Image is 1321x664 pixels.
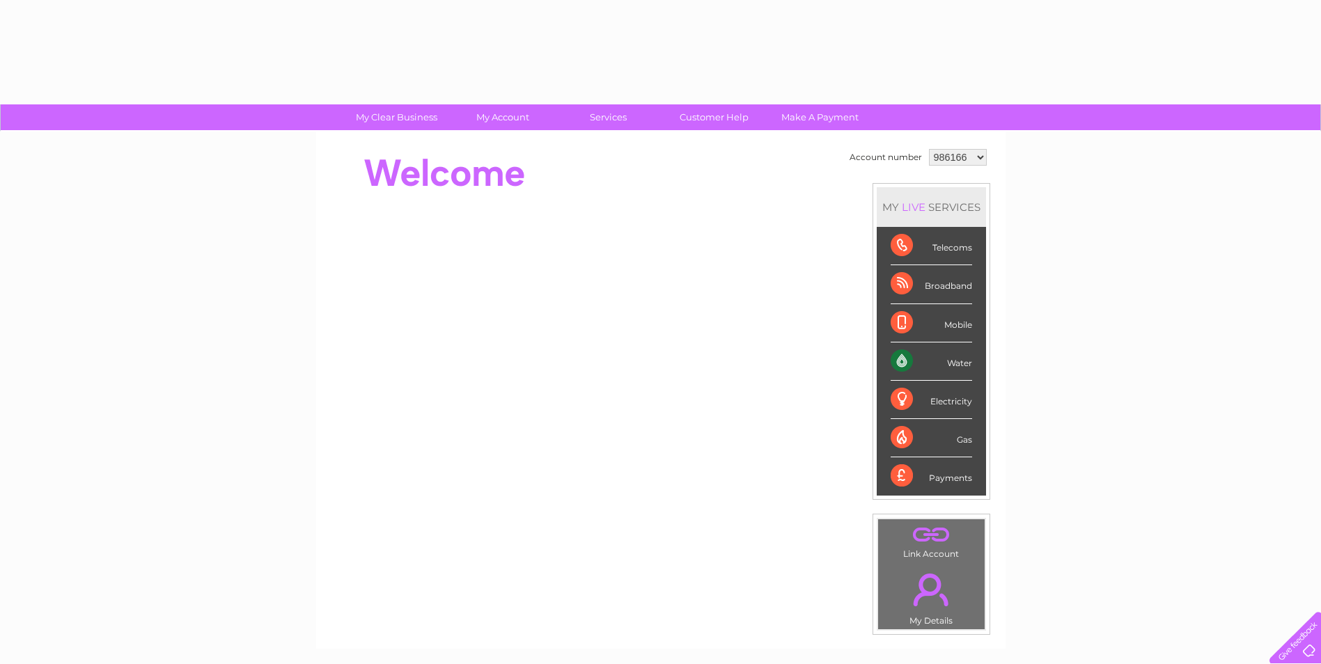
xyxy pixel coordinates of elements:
a: Services [551,104,666,130]
div: LIVE [899,200,928,214]
div: Water [891,342,972,381]
div: Mobile [891,304,972,342]
div: Gas [891,419,972,457]
td: Link Account [877,519,985,562]
a: . [882,565,981,614]
td: My Details [877,562,985,630]
div: Broadband [891,265,972,303]
div: Telecoms [891,227,972,265]
div: Electricity [891,381,972,419]
div: Payments [891,457,972,495]
a: My Account [445,104,560,130]
td: Account number [846,145,925,169]
a: . [882,523,981,547]
a: Make A Payment [763,104,877,130]
div: MY SERVICES [877,187,986,227]
a: My Clear Business [339,104,454,130]
a: Customer Help [657,104,772,130]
